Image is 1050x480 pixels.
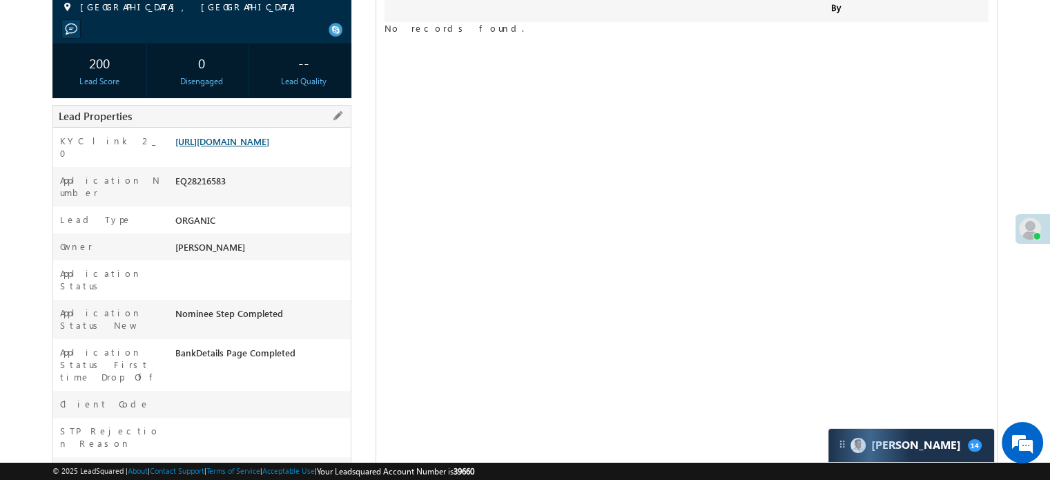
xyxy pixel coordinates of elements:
[80,1,302,15] span: [GEOGRAPHIC_DATA], [GEOGRAPHIC_DATA]
[172,307,351,326] div: Nominee Step Completed
[52,465,474,478] span: © 2025 LeadSquared | | | | |
[60,425,161,450] label: STP Rejection Reason
[60,213,132,226] label: Lead Type
[60,267,161,292] label: Application Status
[60,174,161,199] label: Application Number
[158,50,245,75] div: 0
[260,75,347,88] div: Lead Quality
[175,241,245,253] span: [PERSON_NAME]
[59,109,132,123] span: Lead Properties
[175,135,269,147] a: [URL][DOMAIN_NAME]
[172,346,351,365] div: BankDetails Page Completed
[260,50,347,75] div: --
[454,466,474,477] span: 39660
[172,174,351,193] div: EQ28216583
[56,50,143,75] div: 200
[60,135,161,160] label: KYC link 2_0
[128,466,148,475] a: About
[317,466,474,477] span: Your Leadsquared Account Number is
[60,307,161,332] label: Application Status New
[60,346,161,383] label: Application Status First time Drop Off
[60,398,150,410] label: Client Code
[828,428,995,463] div: carter-dragCarter[PERSON_NAME]14
[158,75,245,88] div: Disengaged
[172,213,351,233] div: ORGANIC
[60,240,93,253] label: Owner
[206,466,260,475] a: Terms of Service
[385,22,989,35] label: No records found.
[968,439,982,452] span: 14
[150,466,204,475] a: Contact Support
[262,466,315,475] a: Acceptable Use
[56,75,143,88] div: Lead Score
